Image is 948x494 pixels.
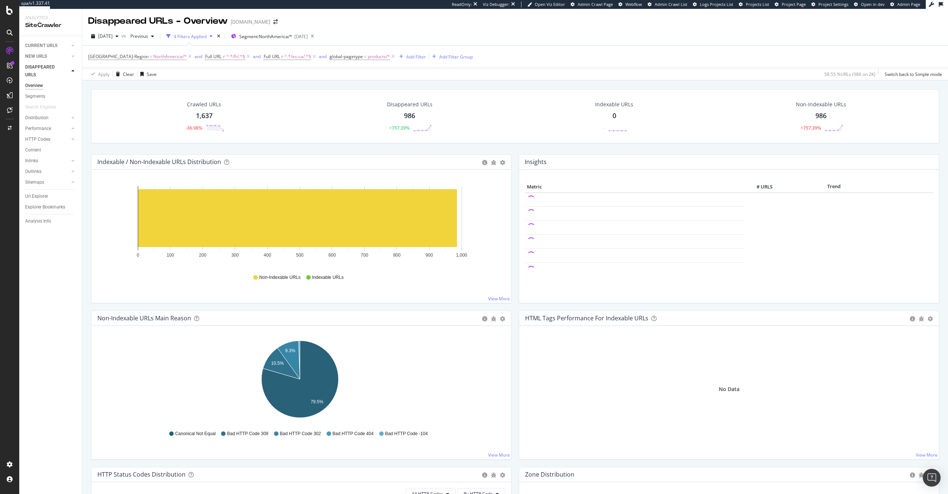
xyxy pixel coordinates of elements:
[595,101,633,108] div: Indexable URLs
[648,1,687,7] a: Admin Crawl List
[618,1,642,7] a: Webflow
[818,1,848,7] span: Project Settings
[25,217,77,225] a: Analysis Info
[500,473,505,478] div: gear
[693,1,733,7] a: Logs Projects List
[488,296,510,302] a: View More
[174,33,207,40] div: 4 Filters Applied
[264,253,271,258] text: 400
[25,168,41,176] div: Outlinks
[25,217,51,225] div: Analysis Info
[280,431,321,437] span: Bad HTTP Code 302
[916,452,938,458] a: View More
[482,160,487,165] div: circle-info
[167,253,174,258] text: 100
[364,53,367,60] span: =
[25,203,77,211] a: Explorer Bookmarks
[98,33,113,39] span: 2025 Sep. 22nd
[387,101,433,108] div: Disappeared URLs
[910,316,915,321] div: circle-info
[774,181,894,193] th: Trend
[25,53,69,60] a: NEW URLS
[88,53,148,60] span: [GEOGRAPHIC_DATA]-Region
[824,71,875,77] div: 58.55 % URLs ( 986 on 2K )
[719,385,740,393] div: No Data
[97,471,186,478] div: HTTP Status Codes Distribution
[923,469,941,487] div: Open Intercom Messenger
[25,103,56,111] div: Search Engines
[163,30,216,42] button: 4 Filters Applied
[271,361,284,366] text: 10.5%
[928,316,933,321] div: gear
[404,111,415,121] div: 986
[25,146,41,154] div: Content
[175,431,216,437] span: Canonical Not Equal
[223,53,225,60] span: ≠
[625,1,642,7] span: Webflow
[25,178,69,186] a: Sitemaps
[121,33,127,39] span: vs
[854,1,885,7] a: Open in dev
[919,473,924,478] div: bug
[97,181,503,267] svg: A chart.
[284,51,311,62] span: ^.*/es-ca/.*$
[429,52,473,61] button: Add Filter Group
[226,51,245,62] span: ^.*/fr/.*$
[25,157,69,165] a: Inlinks
[389,125,410,131] div: +757.39%
[25,93,77,100] a: Segments
[281,53,284,60] span: ≠
[488,452,510,458] a: View More
[25,193,48,200] div: Url Explorer
[137,253,139,258] text: 0
[25,82,77,90] a: Overview
[259,274,300,281] span: Non-Indexable URLs
[739,1,769,7] a: Projects List
[194,53,202,60] div: and
[25,157,38,165] div: Inlinks
[330,53,363,60] span: global-pagetype
[328,253,336,258] text: 600
[285,348,296,353] text: 9.3%
[396,52,426,61] button: Add Filter
[482,473,487,478] div: circle-info
[137,68,157,80] button: Save
[123,71,134,77] div: Clear
[500,160,505,165] div: gear
[897,1,920,7] span: Admin Page
[491,160,496,165] div: bug
[228,30,308,42] button: Segment:NorthAmerica/*[DATE]
[25,82,43,90] div: Overview
[88,15,228,27] div: Disappeared URLs - Overview
[603,125,605,131] div: -
[25,93,45,100] div: Segments
[910,473,915,478] div: circle-info
[612,111,616,121] div: 0
[919,316,924,321] div: bug
[425,253,433,258] text: 900
[312,274,344,281] span: Indexable URLs
[25,15,76,21] div: Analytics
[25,53,47,60] div: NEW URLS
[483,1,510,7] div: Viz Debugger:
[25,114,69,122] a: Distribution
[890,1,920,7] a: Admin Page
[239,33,292,40] span: Segment: NorthAmerica/*
[147,71,157,77] div: Save
[153,51,187,62] span: NorthAmerica/*
[127,30,157,42] button: Previous
[482,316,487,321] div: circle-info
[319,53,327,60] button: and
[25,136,69,143] a: HTTP Codes
[25,114,49,122] div: Distribution
[385,431,428,437] span: Bad HTTP Code -104
[97,158,221,166] div: Indexable / Non-Indexable URLs Distribution
[525,157,547,167] h4: Insights
[801,125,821,131] div: +757.39%
[775,1,806,7] a: Project Page
[25,193,77,200] a: Url Explorer
[97,338,503,424] svg: A chart.
[253,53,261,60] div: and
